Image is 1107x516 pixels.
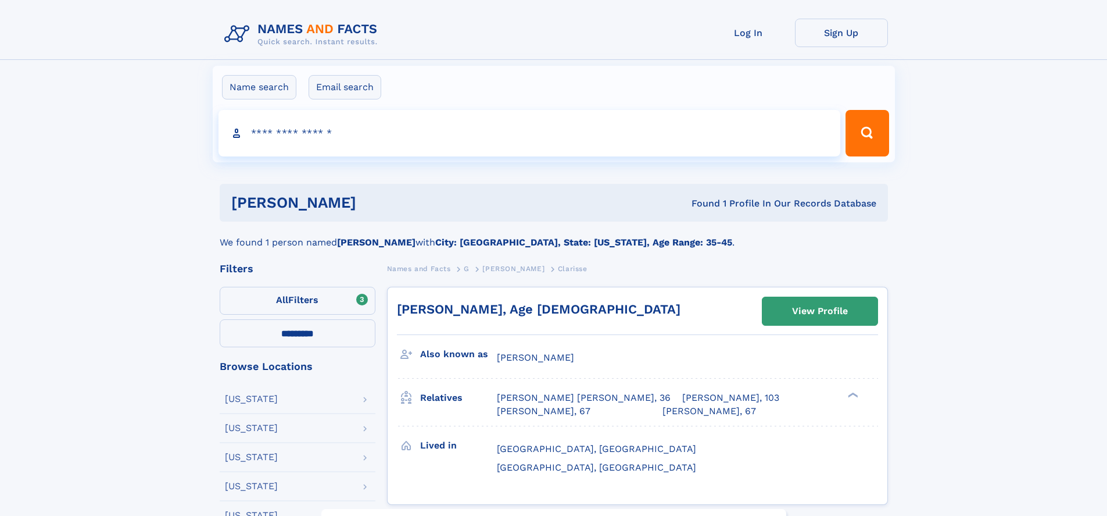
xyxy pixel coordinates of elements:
[497,392,671,404] a: [PERSON_NAME] [PERSON_NAME], 36
[846,110,889,156] button: Search Button
[435,237,732,248] b: City: [GEOGRAPHIC_DATA], State: [US_STATE], Age Range: 35-45
[497,443,696,454] span: [GEOGRAPHIC_DATA], [GEOGRAPHIC_DATA]
[702,19,795,47] a: Log In
[420,344,497,364] h3: Also known as
[225,482,278,491] div: [US_STATE]
[482,261,544,276] a: [PERSON_NAME]
[337,237,415,248] b: [PERSON_NAME]
[276,294,288,305] span: All
[220,19,387,50] img: Logo Names and Facts
[662,405,756,418] a: [PERSON_NAME], 67
[225,453,278,462] div: [US_STATE]
[497,352,574,363] span: [PERSON_NAME]
[397,302,680,316] a: [PERSON_NAME], Age [DEMOGRAPHIC_DATA]
[524,197,876,210] div: Found 1 Profile In Our Records Database
[845,392,859,399] div: ❯
[309,75,381,99] label: Email search
[497,405,590,418] a: [PERSON_NAME], 67
[420,388,497,408] h3: Relatives
[387,261,451,276] a: Names and Facts
[220,264,375,274] div: Filters
[220,287,375,315] label: Filters
[762,297,877,325] a: View Profile
[218,110,841,156] input: search input
[497,462,696,473] span: [GEOGRAPHIC_DATA], [GEOGRAPHIC_DATA]
[222,75,296,99] label: Name search
[558,265,587,273] span: Clarisse
[420,436,497,455] h3: Lived in
[220,361,375,372] div: Browse Locations
[225,424,278,433] div: [US_STATE]
[682,392,779,404] a: [PERSON_NAME], 103
[220,222,888,250] div: We found 1 person named with .
[231,195,524,210] h1: [PERSON_NAME]
[464,261,470,276] a: G
[795,19,888,47] a: Sign Up
[225,394,278,404] div: [US_STATE]
[482,265,544,273] span: [PERSON_NAME]
[792,298,848,325] div: View Profile
[464,265,470,273] span: G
